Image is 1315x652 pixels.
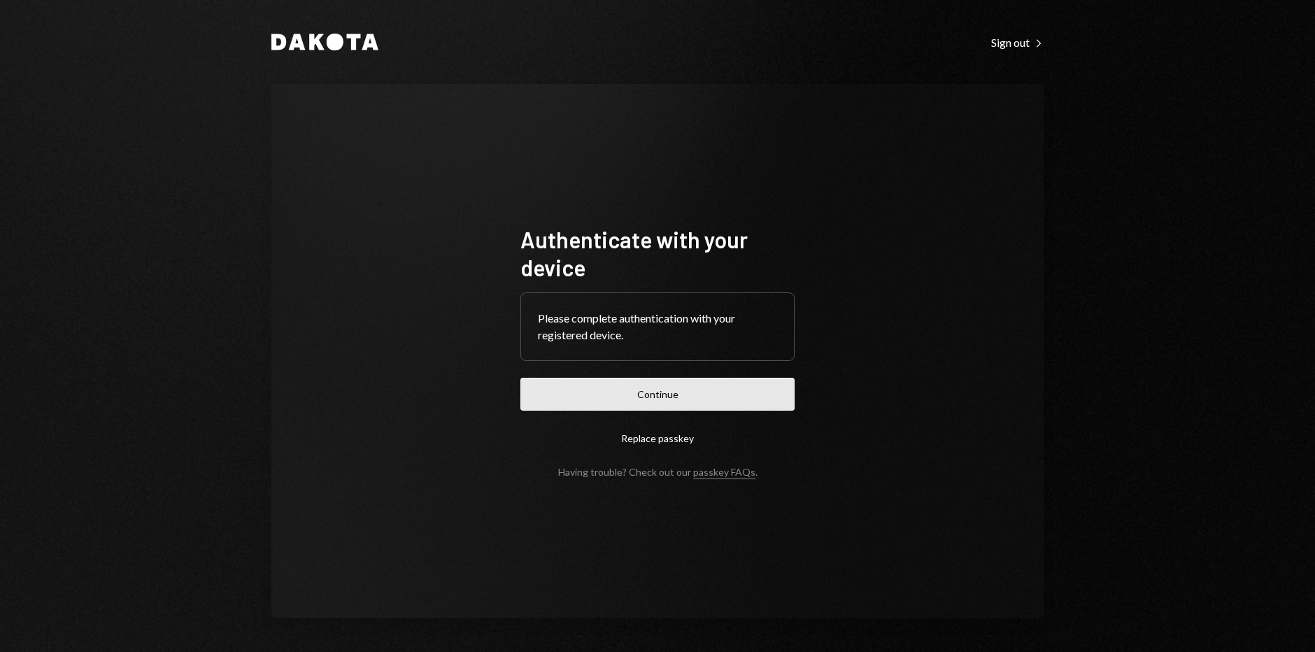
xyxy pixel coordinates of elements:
[520,422,795,455] button: Replace passkey
[558,466,758,478] div: Having trouble? Check out our .
[991,34,1044,50] a: Sign out
[520,225,795,281] h1: Authenticate with your device
[538,310,777,343] div: Please complete authentication with your registered device.
[520,378,795,411] button: Continue
[991,36,1044,50] div: Sign out
[693,466,755,479] a: passkey FAQs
